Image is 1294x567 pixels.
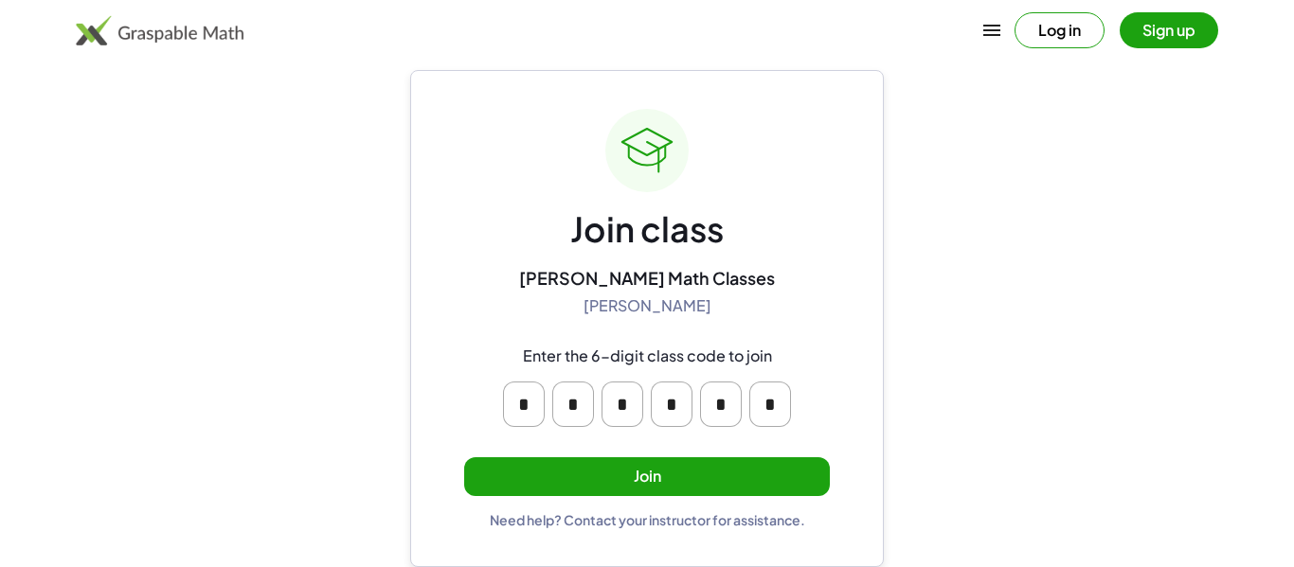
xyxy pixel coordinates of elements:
div: Enter the 6-digit class code to join [523,346,772,366]
input: Please enter OTP character 5 [700,381,742,427]
button: Join [464,457,830,496]
input: Please enter OTP character 1 [503,381,545,427]
button: Sign up [1120,12,1218,48]
div: Need help? Contact your instructor for assistance. [490,511,805,528]
div: [PERSON_NAME] [584,296,711,316]
input: Please enter OTP character 4 [651,381,692,427]
input: Please enter OTP character 3 [602,381,643,427]
div: Join class [570,207,724,252]
button: Log in [1015,12,1105,48]
div: [PERSON_NAME] Math Classes [519,267,775,289]
input: Please enter OTP character 2 [552,381,594,427]
input: Please enter OTP character 6 [749,381,791,427]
